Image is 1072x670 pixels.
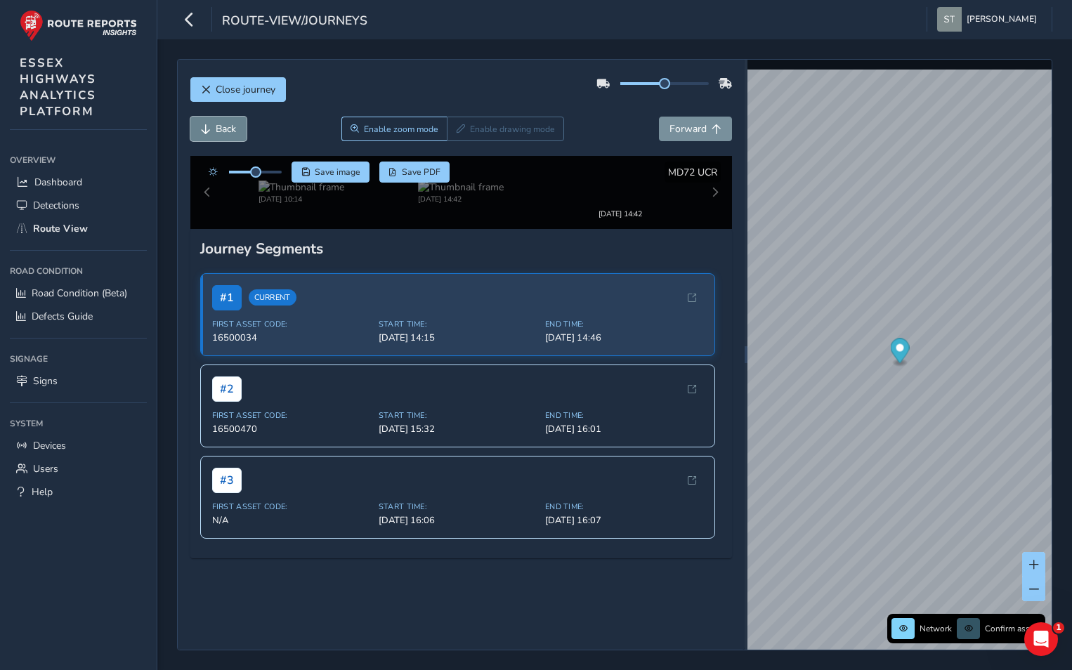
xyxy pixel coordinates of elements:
span: 16500034 [212,319,370,331]
a: Road Condition (Beta) [10,282,147,305]
img: Thumbnail frame [259,177,344,190]
span: End Time: [545,398,703,408]
span: # 1 [212,272,242,298]
a: Help [10,480,147,504]
div: System [10,413,147,434]
span: [DATE] 14:46 [545,319,703,331]
span: [DATE] 16:06 [379,501,537,514]
div: [DATE] 10:14 [259,190,344,201]
a: Detections [10,194,147,217]
button: Forward [659,117,732,141]
div: Overview [10,150,147,171]
a: Route View [10,217,147,240]
span: # 2 [212,364,242,389]
button: Back [190,117,247,141]
span: Current [249,277,296,294]
span: End Time: [545,306,703,317]
span: [DATE] 15:32 [379,410,537,423]
span: End Time: [545,489,703,499]
span: Road Condition (Beta) [32,287,127,300]
a: Defects Guide [10,305,147,328]
span: First Asset Code: [212,398,370,408]
img: Thumbnail frame [418,177,504,190]
span: MD72 UCR [668,166,717,179]
span: Confirm assets [985,623,1041,634]
span: Detections [33,199,79,212]
button: [PERSON_NAME] [937,7,1042,32]
span: First Asset Code: [212,489,370,499]
span: Defects Guide [32,310,93,323]
div: Signage [10,348,147,369]
a: Signs [10,369,147,393]
span: [PERSON_NAME] [967,7,1037,32]
div: [DATE] 14:42 [577,190,663,201]
a: Dashboard [10,171,147,194]
img: Thumbnail frame [577,177,663,190]
button: Close journey [190,77,286,102]
iframe: Intercom live chat [1024,622,1058,656]
span: Help [32,485,53,499]
span: 1 [1053,622,1064,633]
span: Users [33,462,58,475]
span: ESSEX HIGHWAYS ANALYTICS PLATFORM [20,55,96,119]
div: Map marker [890,339,909,367]
span: First Asset Code: [212,306,370,317]
span: Start Time: [379,306,537,317]
span: 16500470 [212,410,370,423]
span: Back [216,122,236,136]
div: [DATE] 14:42 [418,190,504,201]
span: N/A [212,501,370,514]
span: Close journey [216,83,275,96]
div: Road Condition [10,261,147,282]
span: Save PDF [402,166,440,178]
span: [DATE] 16:01 [545,410,703,423]
span: Start Time: [379,489,537,499]
img: diamond-layout [937,7,962,32]
button: Zoom [341,117,447,141]
a: Users [10,457,147,480]
span: Network [920,623,952,634]
span: Route View [33,222,88,235]
span: [DATE] 14:15 [379,319,537,331]
span: Enable zoom mode [364,124,438,135]
span: Devices [33,439,66,452]
div: Journey Segments [200,226,723,246]
span: # 3 [212,455,242,480]
span: route-view/journeys [222,12,367,32]
span: [DATE] 16:07 [545,501,703,514]
button: Save [292,162,370,183]
span: Start Time: [379,398,537,408]
span: Forward [669,122,707,136]
button: PDF [379,162,450,183]
img: rr logo [20,10,137,41]
span: Dashboard [34,176,82,189]
a: Devices [10,434,147,457]
span: Signs [33,374,58,388]
span: Save image [315,166,360,178]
